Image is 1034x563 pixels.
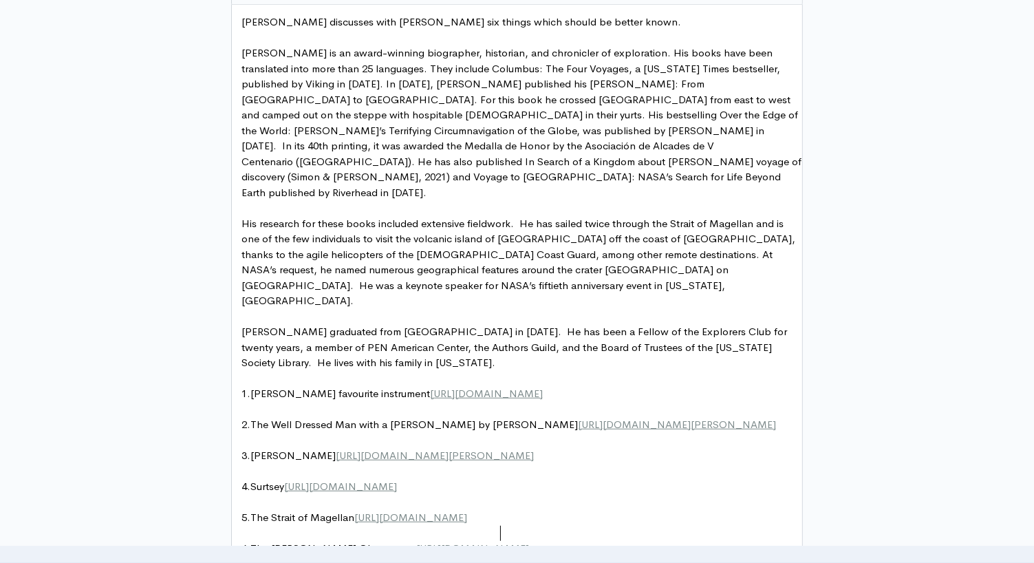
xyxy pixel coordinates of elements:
[430,387,543,400] span: [URL][DOMAIN_NAME]
[578,418,776,431] span: [URL][DOMAIN_NAME][PERSON_NAME]
[241,418,250,431] span: 2.
[250,387,430,400] span: [PERSON_NAME] favourite instrument
[241,511,250,524] span: 5.
[241,542,250,555] span: 6.
[416,542,529,555] span: [URL][DOMAIN_NAME]
[250,480,284,493] span: Surtsey
[284,480,397,493] span: [URL][DOMAIN_NAME]
[241,480,250,493] span: 4.
[241,387,250,400] span: 1.
[250,511,354,524] span: The Strait of Magellan
[250,542,416,555] span: The [PERSON_NAME] Observatory
[241,217,798,308] span: His research for these books included extensive fieldwork. He has sailed twice through the Strait...
[241,325,790,369] span: [PERSON_NAME] graduated from [GEOGRAPHIC_DATA] in [DATE]. He has been a Fellow of the Explorers C...
[241,46,804,199] span: [PERSON_NAME] is an award-winning biographer, historian, and chronicler of exploration. His books...
[250,418,578,431] span: The Well Dressed Man with a [PERSON_NAME] by [PERSON_NAME]
[354,511,467,524] span: [URL][DOMAIN_NAME]
[250,449,336,462] span: [PERSON_NAME]
[336,449,534,462] span: [URL][DOMAIN_NAME][PERSON_NAME]
[241,15,681,28] span: [PERSON_NAME] discusses with [PERSON_NAME] six things which should be better known.
[241,449,250,462] span: 3.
